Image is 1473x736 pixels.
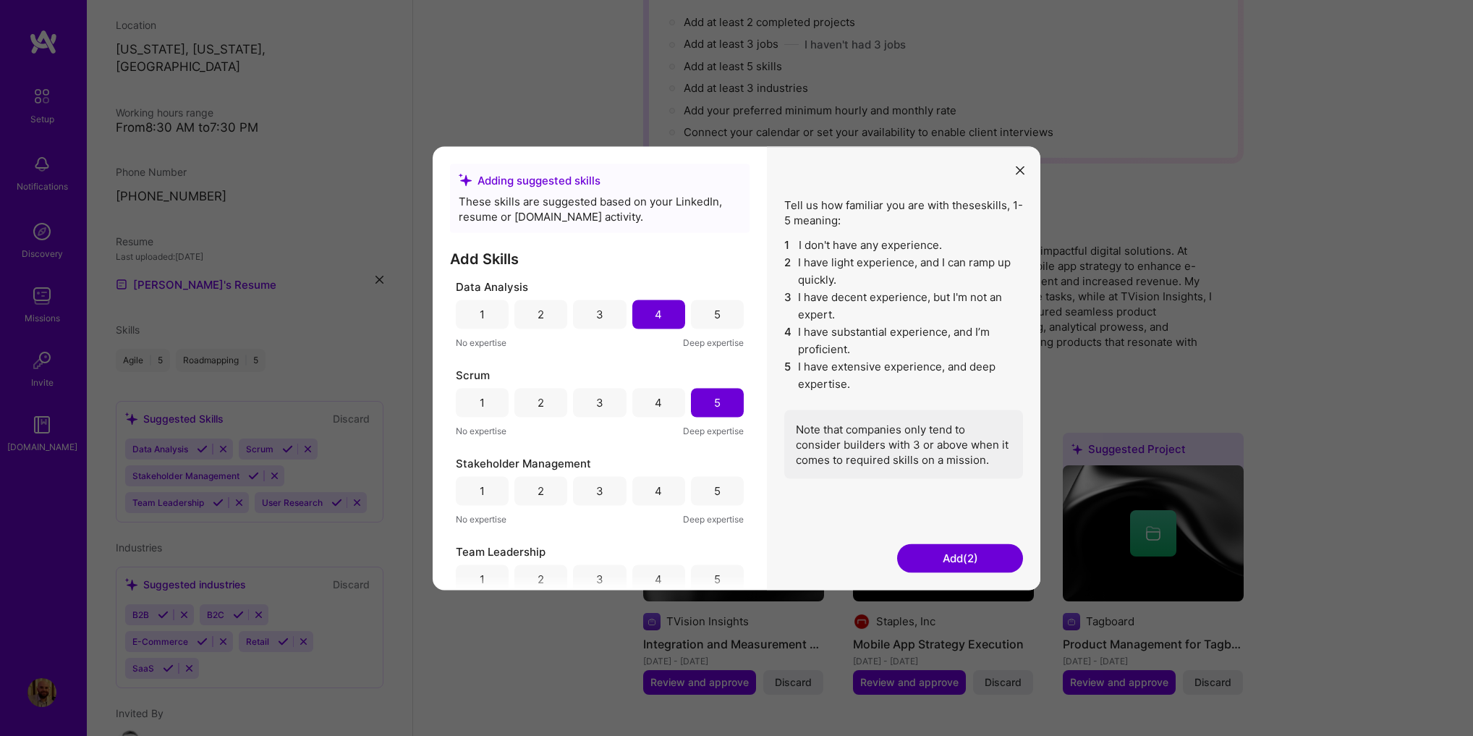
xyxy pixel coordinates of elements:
div: 5 [714,572,721,587]
div: 1 [480,307,485,322]
button: Add(2) [897,543,1023,572]
span: Deep expertise [683,423,744,438]
div: 5 [714,307,721,322]
div: 3 [596,483,603,499]
span: Data Analysis [456,279,528,294]
div: 4 [655,572,662,587]
li: I have extensive experience, and deep expertise. [784,358,1023,392]
div: 3 [596,307,603,322]
div: 5 [714,483,721,499]
span: 2 [784,253,792,288]
span: 4 [784,323,792,358]
span: Stakeholder Management [456,455,591,470]
div: Tell us how familiar you are with these skills , 1-5 meaning: [784,197,1023,478]
div: 5 [714,395,721,410]
span: 1 [784,236,793,253]
i: icon SuggestedTeams [459,174,472,187]
span: No expertise [456,511,506,526]
div: 2 [538,483,544,499]
div: 4 [655,307,662,322]
h3: Add Skills [450,250,750,267]
span: 5 [784,358,792,392]
span: Deep expertise [683,511,744,526]
div: These skills are suggested based on your LinkedIn, resume or [DOMAIN_NAME] activity. [459,193,741,224]
li: I don't have any experience. [784,236,1023,253]
div: 1 [480,572,485,587]
li: I have decent experience, but I'm not an expert. [784,288,1023,323]
li: I have substantial experience, and I’m proficient. [784,323,1023,358]
div: modal [433,146,1040,590]
div: 1 [480,483,485,499]
div: 3 [596,395,603,410]
span: 3 [784,288,792,323]
li: I have light experience, and I can ramp up quickly. [784,253,1023,288]
div: 1 [480,395,485,410]
div: 4 [655,483,662,499]
div: 2 [538,395,544,410]
span: Team Leadership [456,543,546,559]
span: No expertise [456,334,506,350]
div: Note that companies only tend to consider builders with 3 or above when it comes to required skil... [784,410,1023,478]
div: 2 [538,307,544,322]
i: icon Close [1016,166,1024,175]
span: No expertise [456,423,506,438]
div: 3 [596,572,603,587]
div: Adding suggested skills [459,172,741,187]
span: Deep expertise [683,334,744,350]
span: Scrum [456,367,490,382]
div: 4 [655,395,662,410]
div: 2 [538,572,544,587]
